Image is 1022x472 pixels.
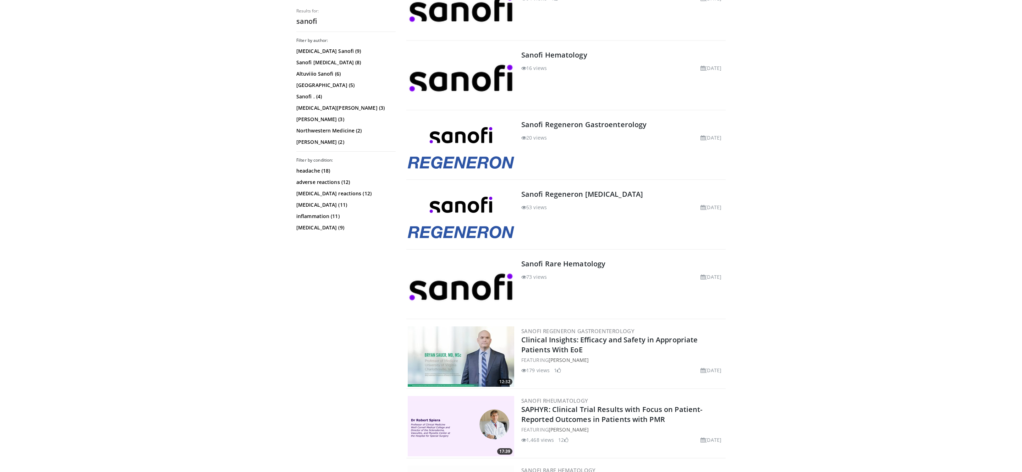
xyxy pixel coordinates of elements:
a: Sanofi Hematology [521,50,587,60]
a: Sanofi Regeneron Gastroenterology [521,327,634,335]
li: [DATE] [700,134,721,141]
li: [DATE] [700,436,721,444]
a: Altuviiio Sanofi (6) [296,70,394,77]
h3: Filter by author: [296,38,396,43]
a: adverse reactions (12) [296,179,394,186]
li: 16 views [521,64,547,72]
img: Sanofi Hematology [408,63,514,93]
div: FEATURING [521,356,724,364]
div: FEATURING [521,426,724,433]
a: [PERSON_NAME] (2) [296,139,394,146]
a: SAPHYR: Clinical Trial Results with Focus on Patient-Reported Outcomes in Patients with PMR [521,405,702,424]
a: [PERSON_NAME] (3) [296,116,394,123]
h3: Filter by condition: [296,157,396,163]
a: headache (18) [296,167,394,174]
img: Sanofi Regeneron Gastroenterology [408,127,514,169]
a: [PERSON_NAME] [549,426,589,433]
a: [MEDICAL_DATA][PERSON_NAME] (3) [296,104,394,112]
li: [DATE] [700,204,721,211]
a: 12:32 [408,326,514,387]
img: bf9ce42c-6823-4735-9d6f-bc9dbebbcf2c.png.300x170_q85_crop-smart_upscale.jpg [408,326,514,387]
a: [MEDICAL_DATA] (9) [296,224,394,231]
li: 12 [558,436,568,444]
a: [GEOGRAPHIC_DATA] (5) [296,82,394,89]
a: inflammation (11) [296,213,394,220]
li: 1 [554,367,561,374]
li: 73 views [521,273,547,281]
a: Sanofi . (4) [296,93,394,100]
a: [MEDICAL_DATA] (11) [296,201,394,208]
a: Sanofi [MEDICAL_DATA] (8) [296,59,394,66]
li: [DATE] [700,64,721,72]
h2: sanofi [296,17,396,26]
li: [DATE] [700,273,721,281]
span: 12:32 [497,379,512,385]
a: [MEDICAL_DATA] Sanofi (9) [296,48,394,55]
a: Sanofi Regeneron Gastroenterology [521,120,647,129]
li: 53 views [521,204,547,211]
a: 17:39 [408,396,514,456]
a: Sanofi Regeneron [MEDICAL_DATA] [521,189,643,199]
a: Clinical Insights: Efficacy and Safety in Appropriate Patients With EoE [521,335,698,354]
span: 17:39 [497,448,512,455]
li: 20 views [521,134,547,141]
a: Sanofi Rare Hematology [521,259,605,268]
img: Sanofi Rare Hematology [408,272,514,302]
li: [DATE] [700,367,721,374]
li: 1,468 views [521,436,554,444]
a: Northwestern Medicine (2) [296,127,394,134]
img: 019a0323-aac3-4deb-8b56-3078329946fb.png.300x170_q85_crop-smart_upscale.png [408,396,514,456]
a: [MEDICAL_DATA] reactions (12) [296,190,394,197]
img: Sanofi Regeneron COPD [408,197,514,238]
a: [PERSON_NAME] [549,357,589,363]
p: Results for: [296,8,396,14]
a: Sanofi Rheumatology [521,397,588,404]
li: 179 views [521,367,550,374]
